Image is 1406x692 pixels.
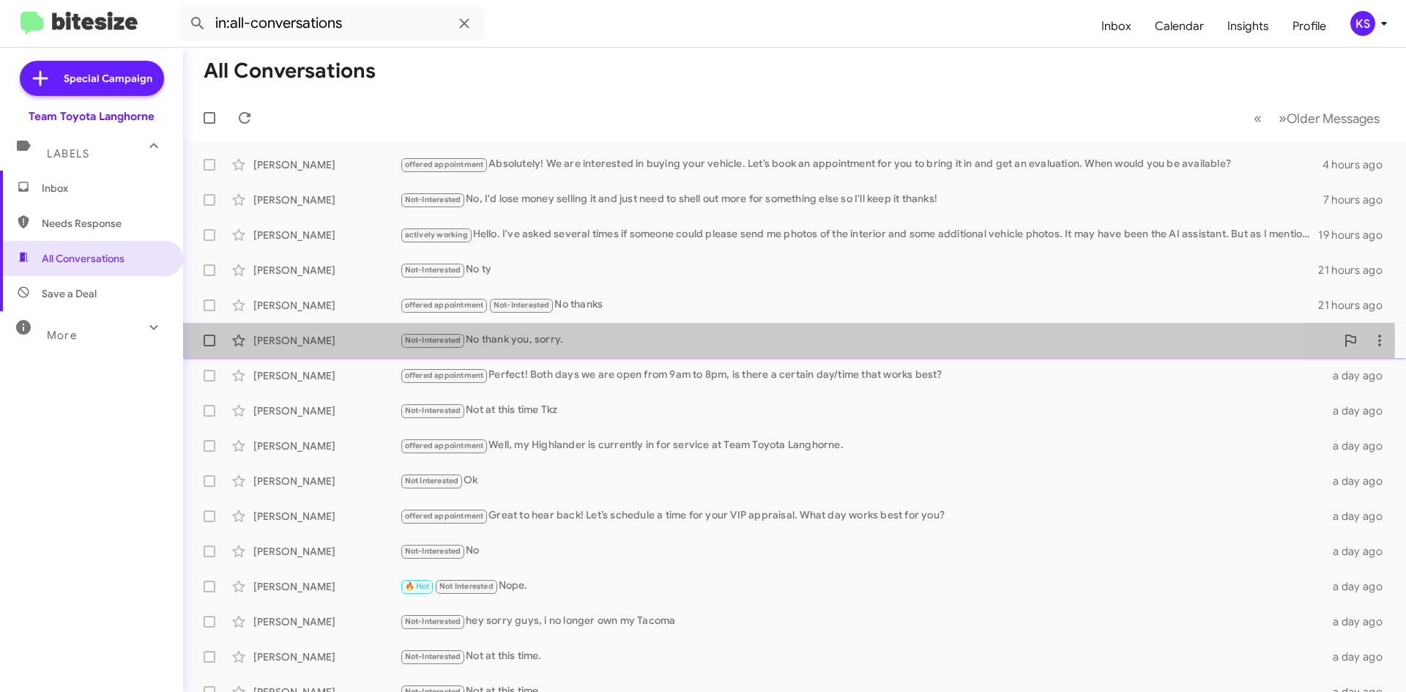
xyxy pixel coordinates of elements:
h1: All Conversations [204,59,376,83]
span: Not-Interested [405,406,461,415]
span: Inbox [42,181,166,196]
span: Not-Interested [405,617,461,626]
span: Special Campaign [64,71,152,86]
a: Special Campaign [20,61,164,96]
div: [PERSON_NAME] [253,544,400,559]
div: [PERSON_NAME] [253,333,400,348]
span: Not Interested [405,476,459,485]
div: Perfect! Both days we are open from 9am to 8pm, is there a certain day/time that works best? [400,367,1324,384]
span: offered appointment [405,371,484,380]
div: [PERSON_NAME] [253,263,400,278]
div: a day ago [1324,544,1394,559]
div: a day ago [1324,650,1394,664]
span: Not-Interested [405,195,461,204]
div: a day ago [1324,579,1394,594]
div: [PERSON_NAME] [253,474,400,488]
div: [PERSON_NAME] [253,157,400,172]
div: [PERSON_NAME] [253,403,400,418]
div: Team Toyota Langhorne [29,109,155,124]
div: [PERSON_NAME] [253,228,400,242]
div: [PERSON_NAME] [253,614,400,629]
span: offered appointment [405,160,484,169]
span: More [47,329,77,342]
div: No ty [400,261,1318,278]
div: 7 hours ago [1323,193,1394,207]
div: a day ago [1324,368,1394,383]
div: a day ago [1324,439,1394,453]
div: [PERSON_NAME] [253,368,400,383]
div: [PERSON_NAME] [253,439,400,453]
div: [PERSON_NAME] [253,298,400,313]
div: No, I'd lose money selling it and just need to shell out more for something else so I'll keep it ... [400,191,1323,208]
div: [PERSON_NAME] [253,650,400,664]
a: Insights [1216,5,1281,48]
div: [PERSON_NAME] [253,509,400,524]
button: Next [1270,103,1388,133]
span: Not-Interested [405,652,461,661]
span: Not-Interested [405,265,461,275]
span: actively working [405,230,468,239]
span: offered appointment [405,511,484,521]
a: Profile [1281,5,1338,48]
button: Previous [1245,103,1271,133]
span: Needs Response [42,216,166,231]
div: a day ago [1324,614,1394,629]
span: 🔥 Hot [405,581,430,591]
span: offered appointment [405,300,484,310]
a: Inbox [1090,5,1143,48]
div: [PERSON_NAME] [253,579,400,594]
nav: Page navigation example [1246,103,1388,133]
span: Not-Interested [494,300,550,310]
span: offered appointment [405,441,484,450]
div: [PERSON_NAME] [253,193,400,207]
div: a day ago [1324,403,1394,418]
div: hey sorry guys, i no longer own my Tacoma [400,613,1324,630]
div: Ok [400,472,1324,489]
div: 21 hours ago [1318,298,1394,313]
div: 4 hours ago [1323,157,1394,172]
input: Search [177,6,485,41]
div: KS [1350,11,1375,36]
div: a day ago [1324,509,1394,524]
div: Nope. [400,578,1324,595]
span: Older Messages [1287,111,1380,127]
div: 19 hours ago [1318,228,1394,242]
div: a day ago [1324,474,1394,488]
div: No [400,543,1324,559]
div: No thanks [400,297,1318,313]
div: Not at this time. [400,648,1324,665]
div: Well, my Highlander is currently in for service at Team Toyota Langhorne. [400,437,1324,454]
span: All Conversations [42,251,124,266]
span: Labels [47,147,89,160]
span: Not-Interested [405,335,461,345]
span: Not Interested [439,581,494,591]
div: Great to hear back! Let’s schedule a time for your VIP appraisal. What day works best for you? [400,507,1324,524]
span: Save a Deal [42,286,97,301]
div: Not at this time Tkz [400,402,1324,419]
div: Absolutely! We are interested in buying your vehicle. Let’s book an appointment for you to bring ... [400,156,1323,173]
div: No thank you, sorry. [400,332,1336,349]
div: 21 hours ago [1318,263,1394,278]
span: Not-Interested [405,546,461,556]
span: « [1254,109,1262,127]
div: Hello. I've asked several times if someone could please send me photos of the interior and some a... [400,226,1318,243]
span: » [1279,109,1287,127]
a: Calendar [1143,5,1216,48]
button: KS [1338,11,1390,36]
